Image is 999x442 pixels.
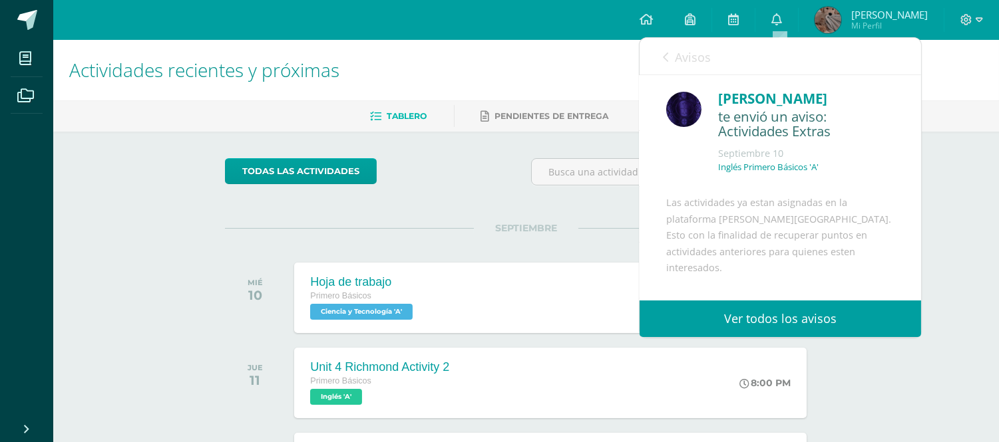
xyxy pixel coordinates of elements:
[851,20,928,31] span: Mi Perfil
[248,287,263,303] div: 10
[310,291,371,300] span: Primero Básicos
[675,49,711,65] span: Avisos
[718,109,895,140] div: te envió un aviso: Actividades Extras
[310,275,416,289] div: Hoja de trabajo
[248,372,263,388] div: 11
[474,222,578,234] span: SEPTIEMBRE
[666,195,895,374] div: Las actividades ya estan asignadas en la plataforma [PERSON_NAME][GEOGRAPHIC_DATA]. Esto con la f...
[851,8,928,21] span: [PERSON_NAME]
[815,7,841,33] img: 31939a3c825507503baf5dccd1318a21.png
[310,304,413,320] span: Ciencia y Tecnología 'A'
[481,106,609,127] a: Pendientes de entrega
[310,376,371,386] span: Primero Básicos
[640,300,921,337] a: Ver todos los avisos
[666,92,701,127] img: 31877134f281bf6192abd3481bfb2fdd.png
[532,159,827,185] input: Busca una actividad próxima aquí...
[310,389,362,405] span: Inglés 'A'
[739,377,791,389] div: 8:00 PM
[248,278,263,287] div: MIÉ
[718,162,819,173] p: Inglés Primero Básicos 'A'
[387,111,427,121] span: Tablero
[225,158,377,184] a: todas las Actividades
[248,363,263,372] div: JUE
[310,360,449,374] div: Unit 4 Richmond Activity 2
[718,88,895,109] div: [PERSON_NAME]
[718,147,895,160] div: Septiembre 10
[495,111,609,121] span: Pendientes de entrega
[371,106,427,127] a: Tablero
[69,57,339,82] span: Actividades recientes y próximas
